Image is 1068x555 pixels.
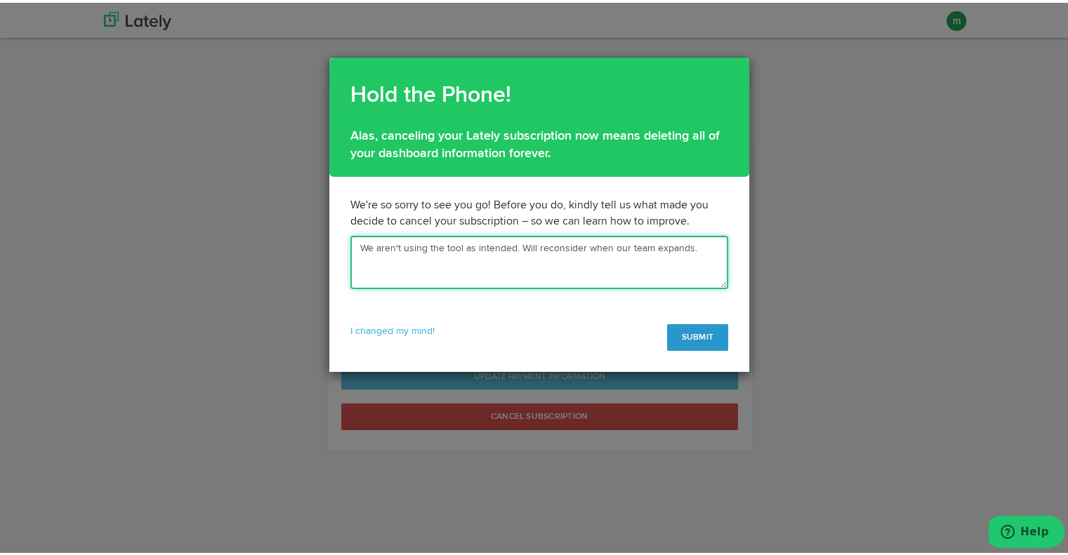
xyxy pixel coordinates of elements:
[350,195,728,227] p: We're so sorry to see you go! Before you do, kindly tell us what made you decide to cancel your s...
[350,81,511,104] b: Hold the Phone!
[667,321,728,348] button: SUBMIT
[350,111,728,160] p: Alas, canceling your Lately subscription now means deleting all of your dashboard information for...
[989,513,1064,548] iframe: Opens a widget where you can find more information
[350,323,435,333] a: I changed my mind!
